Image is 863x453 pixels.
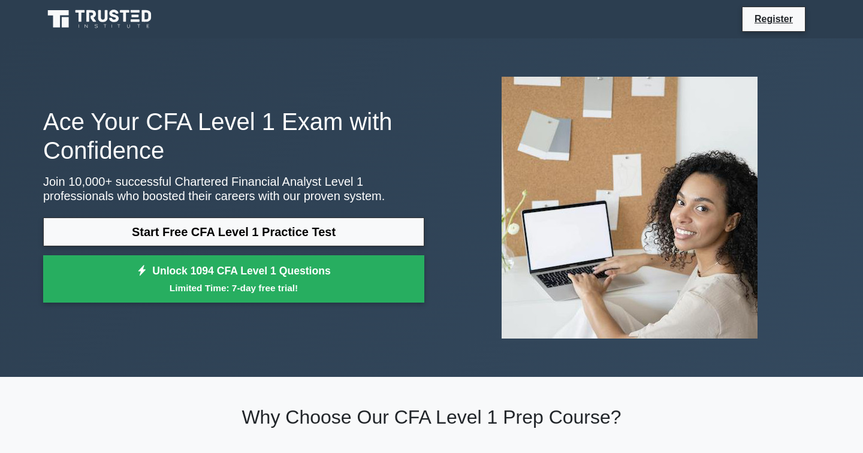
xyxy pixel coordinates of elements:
[43,255,424,303] a: Unlock 1094 CFA Level 1 QuestionsLimited Time: 7-day free trial!
[43,406,820,428] h2: Why Choose Our CFA Level 1 Prep Course?
[43,107,424,165] h1: Ace Your CFA Level 1 Exam with Confidence
[747,11,800,26] a: Register
[58,281,409,295] small: Limited Time: 7-day free trial!
[43,218,424,246] a: Start Free CFA Level 1 Practice Test
[43,174,424,203] p: Join 10,000+ successful Chartered Financial Analyst Level 1 professionals who boosted their caree...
